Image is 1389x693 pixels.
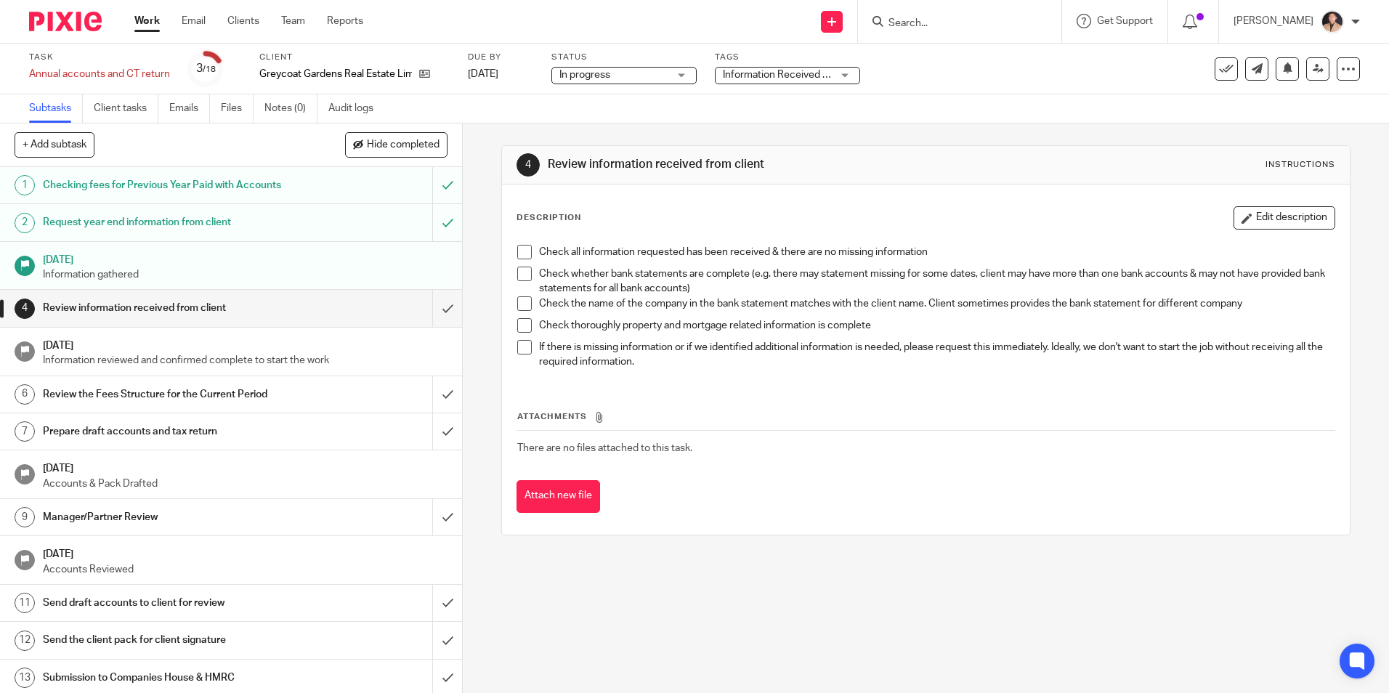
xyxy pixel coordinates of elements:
[539,245,1334,259] p: Check all information requested has been received & there are no missing information
[15,631,35,651] div: 12
[227,14,259,28] a: Clients
[43,506,293,528] h1: Manager/Partner Review
[548,157,957,172] h1: Review information received from client
[264,94,317,123] a: Notes (0)
[539,267,1334,296] p: Check whether bank statements are complete (e.g. there may statement missing for some dates, clie...
[15,132,94,157] button: + Add subtask
[203,65,216,73] small: /18
[887,17,1018,31] input: Search
[723,70,836,80] span: Information Received + 1
[43,297,293,319] h1: Review information received from client
[43,384,293,405] h1: Review the Fees Structure for the Current Period
[43,562,448,577] p: Accounts Reviewed
[1097,16,1153,26] span: Get Support
[15,421,35,442] div: 7
[517,153,540,177] div: 4
[43,592,293,614] h1: Send draft accounts to client for review
[221,94,254,123] a: Files
[517,443,692,453] span: There are no files attached to this task.
[468,52,533,63] label: Due by
[345,132,448,157] button: Hide completed
[517,413,587,421] span: Attachments
[43,174,293,196] h1: Checking fees for Previous Year Paid with Accounts
[281,14,305,28] a: Team
[1234,14,1313,28] p: [PERSON_NAME]
[43,249,448,267] h1: [DATE]
[43,335,448,353] h1: [DATE]
[29,67,170,81] div: Annual accounts and CT return
[43,421,293,442] h1: Prepare draft accounts and tax return
[182,14,206,28] a: Email
[29,12,102,31] img: Pixie
[468,69,498,79] span: [DATE]
[29,52,170,63] label: Task
[43,667,293,689] h1: Submission to Companies House & HMRC
[551,52,697,63] label: Status
[559,70,610,80] span: In progress
[15,299,35,319] div: 4
[15,593,35,613] div: 11
[43,629,293,651] h1: Send the client pack for client signature
[259,67,412,81] p: Greycoat Gardens Real Estate Limited
[327,14,363,28] a: Reports
[517,480,600,513] button: Attach new file
[539,296,1334,311] p: Check the name of the company in the bank statement matches with the client name. Client sometime...
[328,94,384,123] a: Audit logs
[29,94,83,123] a: Subtasks
[43,458,448,476] h1: [DATE]
[1266,159,1335,171] div: Instructions
[1321,10,1344,33] img: Nikhil%20(2).jpg
[539,318,1334,333] p: Check thoroughly property and mortgage related information is complete
[43,353,448,368] p: Information reviewed and confirmed complete to start the work
[15,668,35,688] div: 13
[259,52,450,63] label: Client
[15,384,35,405] div: 6
[1234,206,1335,230] button: Edit description
[196,60,216,77] div: 3
[134,14,160,28] a: Work
[15,213,35,233] div: 2
[43,477,448,491] p: Accounts & Pack Drafted
[15,175,35,195] div: 1
[15,507,35,527] div: 9
[539,340,1334,370] p: If there is missing information or if we identified additional information is needed, please requ...
[169,94,210,123] a: Emails
[517,212,581,224] p: Description
[43,211,293,233] h1: Request year end information from client
[43,543,448,562] h1: [DATE]
[715,52,860,63] label: Tags
[43,267,448,282] p: Information gathered
[94,94,158,123] a: Client tasks
[367,139,440,151] span: Hide completed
